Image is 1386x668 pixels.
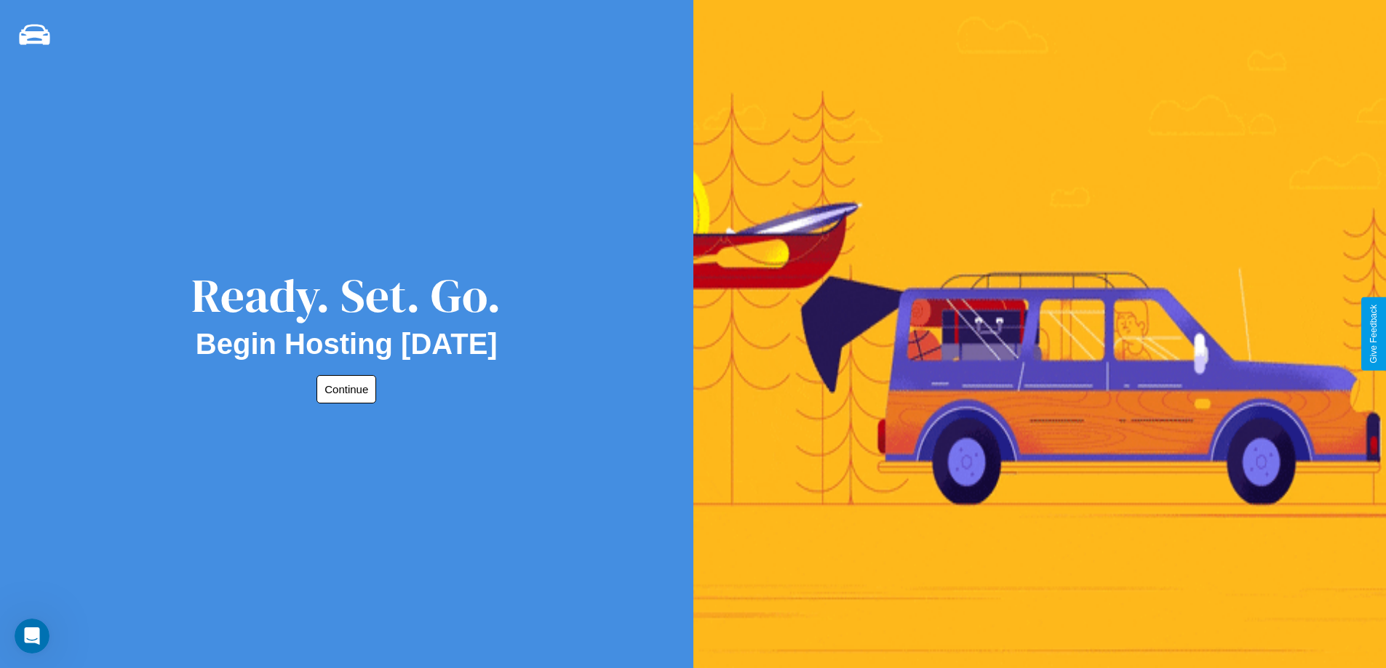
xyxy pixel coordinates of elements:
[15,619,49,653] iframe: Intercom live chat
[196,328,498,361] h2: Begin Hosting [DATE]
[191,263,501,328] div: Ready. Set. Go.
[316,375,376,403] button: Continue
[1369,305,1379,363] div: Give Feedback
